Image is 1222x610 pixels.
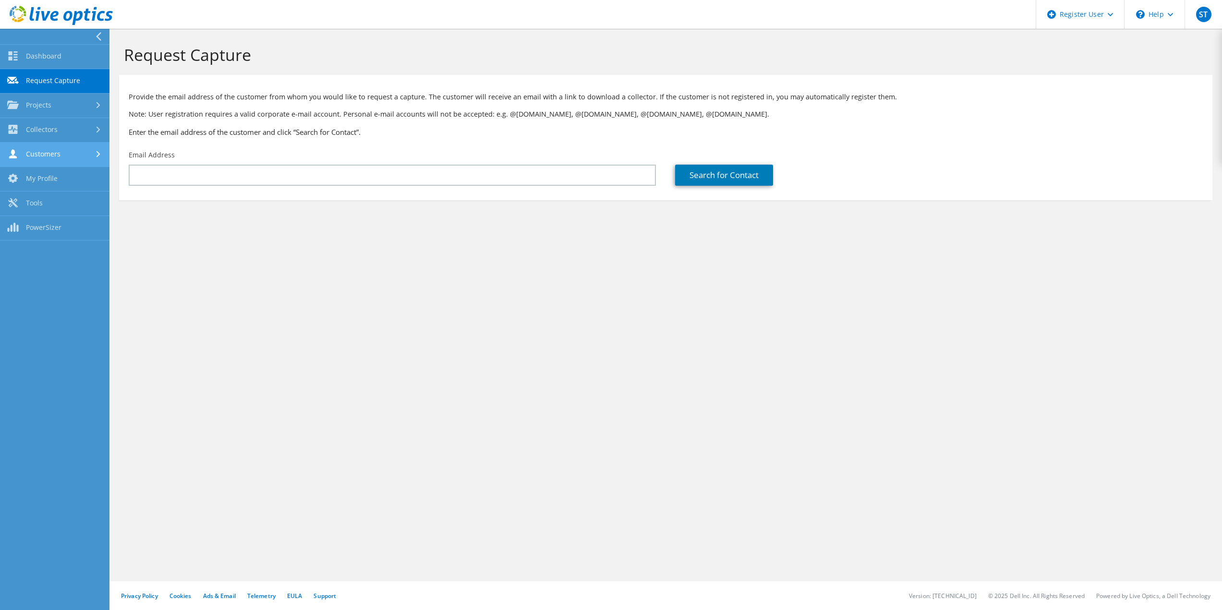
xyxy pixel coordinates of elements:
p: Provide the email address of the customer from whom you would like to request a capture. The cust... [129,92,1203,102]
a: Support [314,592,336,600]
svg: \n [1136,10,1145,19]
a: Ads & Email [203,592,236,600]
span: ST [1196,7,1211,22]
h3: Enter the email address of the customer and click “Search for Contact”. [129,127,1203,137]
p: Note: User registration requires a valid corporate e-mail account. Personal e-mail accounts will ... [129,109,1203,120]
li: © 2025 Dell Inc. All Rights Reserved [988,592,1085,600]
li: Powered by Live Optics, a Dell Technology [1096,592,1210,600]
a: Search for Contact [675,165,773,186]
a: Cookies [169,592,192,600]
h1: Request Capture [124,45,1203,65]
label: Email Address [129,150,175,160]
li: Version: [TECHNICAL_ID] [909,592,977,600]
a: Privacy Policy [121,592,158,600]
a: EULA [287,592,302,600]
a: Telemetry [247,592,276,600]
